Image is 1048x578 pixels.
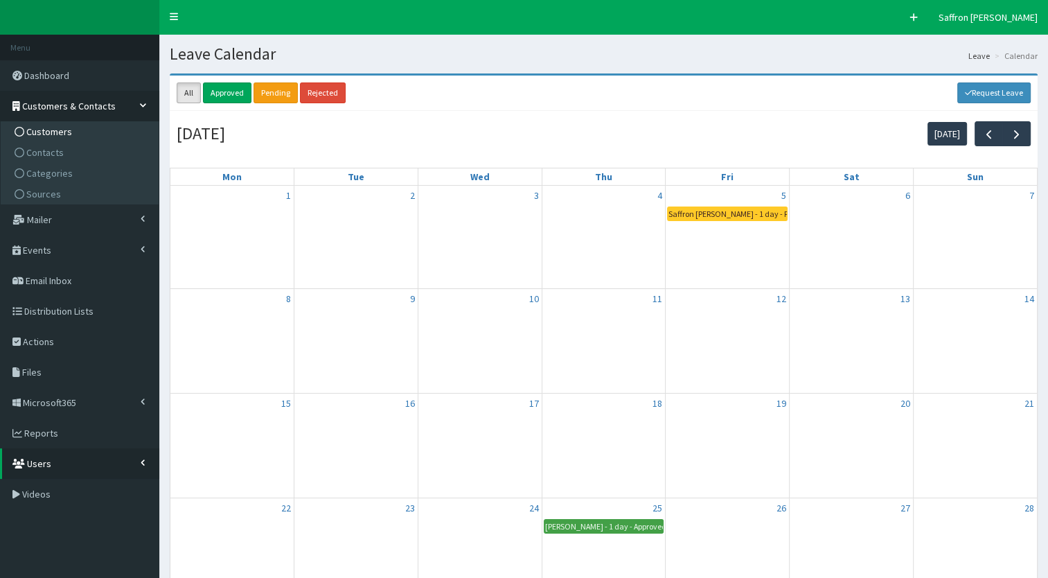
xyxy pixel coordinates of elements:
td: December 11, 2025 [542,289,666,394]
span: Users [27,457,51,470]
a: Rejected [300,82,346,103]
a: December 22, 2025 [278,498,294,518]
a: December 19, 2025 [774,394,789,413]
h1: Leave Calendar [170,45,1038,63]
span: Customers & Contacts [22,100,116,112]
td: December 4, 2025 [542,186,666,289]
a: December 6, 2025 [903,186,913,205]
a: December 17, 2025 [526,394,542,413]
a: December 12, 2025 [774,289,789,308]
span: Sources [26,188,61,200]
td: December 14, 2025 [913,289,1037,394]
a: December 13, 2025 [898,289,913,308]
td: December 5, 2025 [666,186,790,289]
span: Videos [22,488,51,500]
h2: [DATE] [177,125,225,143]
a: December 11, 2025 [650,289,665,308]
td: December 17, 2025 [418,394,542,498]
a: December 15, 2025 [278,394,294,413]
a: Request Leave [957,82,1031,103]
td: December 1, 2025 [170,186,294,289]
span: Dashboard [24,69,69,82]
span: Categories [26,167,73,179]
a: Thursday [592,168,615,185]
td: December 10, 2025 [418,289,542,394]
td: December 19, 2025 [666,394,790,498]
td: December 2, 2025 [294,186,418,289]
a: [PERSON_NAME] - 1 day - Approved [544,519,664,534]
span: Saffron [PERSON_NAME] [939,11,1038,24]
span: Mailer [27,213,52,226]
a: Tuesday [345,168,367,185]
button: Previous month [975,121,1003,146]
a: December 1, 2025 [283,186,294,205]
a: December 4, 2025 [655,186,665,205]
a: December 28, 2025 [1022,498,1037,518]
a: All [177,82,201,103]
div: [PERSON_NAME] - 1 day - Approved [544,520,664,533]
a: Leave [968,50,990,62]
a: December 24, 2025 [526,498,542,518]
td: December 16, 2025 [294,394,418,498]
a: Sources [4,184,159,204]
a: Saturday [840,168,862,185]
li: Calendar [991,50,1038,62]
td: December 15, 2025 [170,394,294,498]
a: December 26, 2025 [774,498,789,518]
td: December 18, 2025 [542,394,666,498]
span: Email Inbox [26,274,71,287]
a: Categories [4,163,159,184]
a: Contacts [4,142,159,163]
td: December 12, 2025 [666,289,790,394]
td: December 8, 2025 [170,289,294,394]
button: Next month [1002,121,1031,146]
a: December 10, 2025 [526,289,542,308]
a: Monday [220,168,245,185]
td: December 3, 2025 [418,186,542,289]
button: [DATE] [927,122,967,146]
span: Events [23,244,51,256]
a: December 14, 2025 [1022,289,1037,308]
a: Approved [203,82,251,103]
a: December 23, 2025 [402,498,418,518]
a: December 5, 2025 [779,186,789,205]
a: December 16, 2025 [402,394,418,413]
a: December 9, 2025 [407,289,418,308]
a: Wednesday [468,168,492,185]
a: December 25, 2025 [650,498,665,518]
a: Saffron [PERSON_NAME] - 1 day - Pending [667,207,788,221]
span: Microsoft365 [23,396,76,409]
a: December 21, 2025 [1022,394,1037,413]
td: December 9, 2025 [294,289,418,394]
a: December 2, 2025 [407,186,418,205]
div: Saffron [PERSON_NAME] - 1 day - Pending [668,207,787,220]
a: December 27, 2025 [898,498,913,518]
td: December 13, 2025 [790,289,914,394]
a: December 8, 2025 [283,289,294,308]
a: Friday [718,168,736,185]
a: Sunday [964,168,986,185]
td: December 21, 2025 [913,394,1037,498]
td: December 20, 2025 [790,394,914,498]
td: December 7, 2025 [913,186,1037,289]
span: Customers [26,125,72,138]
a: December 7, 2025 [1027,186,1037,205]
span: Reports [24,427,58,439]
span: Distribution Lists [24,305,94,317]
span: Actions [23,335,54,348]
a: December 20, 2025 [898,394,913,413]
a: December 18, 2025 [650,394,665,413]
a: December 3, 2025 [531,186,542,205]
span: Files [22,366,42,378]
a: Pending [254,82,298,103]
td: December 6, 2025 [790,186,914,289]
span: Contacts [26,146,64,159]
a: Customers [4,121,159,142]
